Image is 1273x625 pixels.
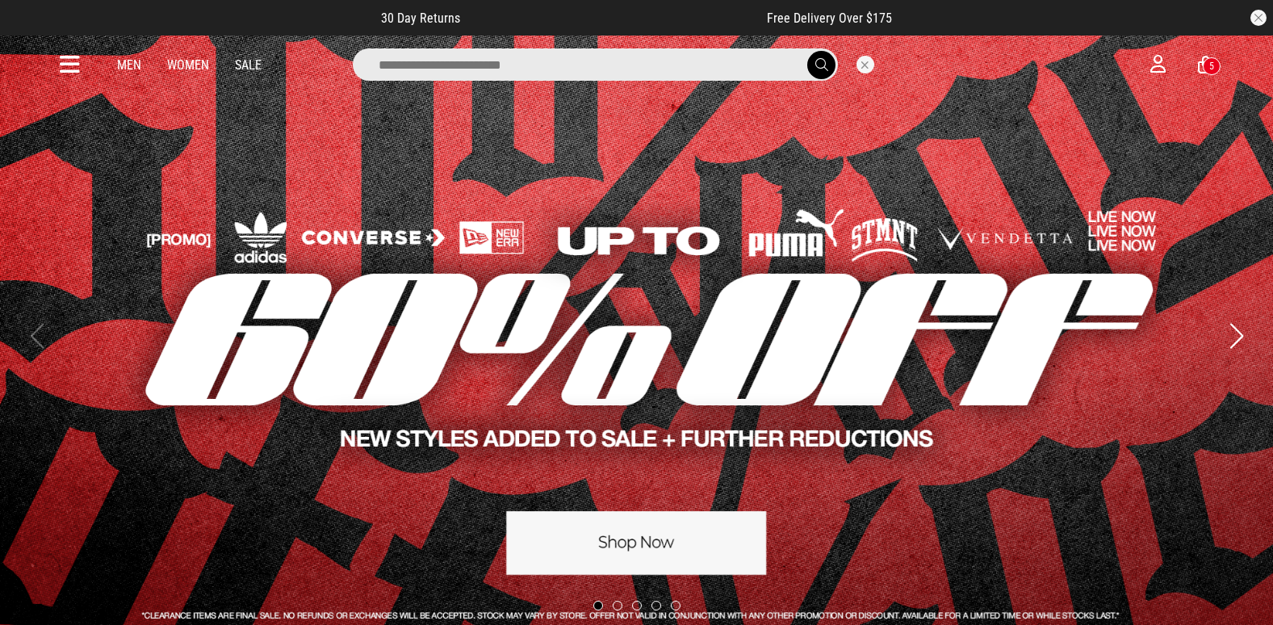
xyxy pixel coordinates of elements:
[167,57,209,73] a: Women
[26,318,48,354] button: Previous slide
[767,10,892,26] span: Free Delivery Over $175
[381,10,460,26] span: 30 Day Returns
[492,10,735,26] iframe: Customer reviews powered by Trustpilot
[117,57,141,73] a: Men
[235,57,262,73] a: Sale
[856,56,874,73] button: Close search
[1225,318,1247,354] button: Next slide
[1198,57,1213,73] a: 5
[1209,61,1214,72] div: 5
